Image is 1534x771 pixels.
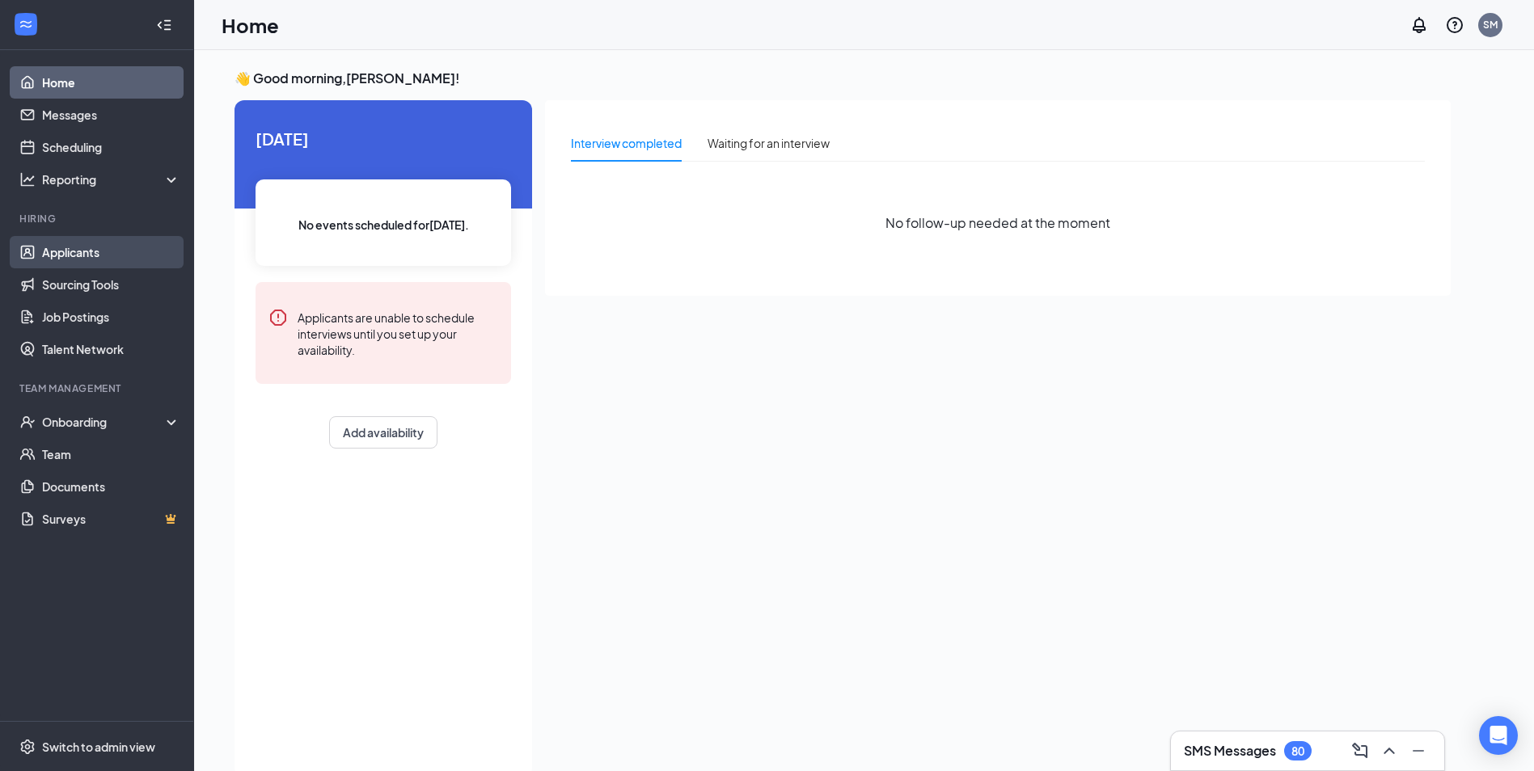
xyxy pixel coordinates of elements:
[42,414,167,430] div: Onboarding
[42,739,155,755] div: Switch to admin view
[42,470,180,503] a: Documents
[571,134,682,152] div: Interview completed
[708,134,830,152] div: Waiting for an interview
[42,131,180,163] a: Scheduling
[1409,741,1428,760] svg: Minimize
[42,236,180,268] a: Applicants
[329,416,437,449] button: Add availability
[235,70,1451,87] h3: 👋 Good morning, [PERSON_NAME] !
[222,11,279,39] h1: Home
[19,739,36,755] svg: Settings
[42,503,180,535] a: SurveysCrown
[1409,15,1429,35] svg: Notifications
[42,268,180,301] a: Sourcing Tools
[1350,741,1370,760] svg: ComposeMessage
[268,308,288,327] svg: Error
[42,66,180,99] a: Home
[1380,741,1399,760] svg: ChevronUp
[19,212,177,225] div: Hiring
[156,17,172,33] svg: Collapse
[1291,744,1304,758] div: 80
[18,16,34,32] svg: WorkstreamLogo
[1184,742,1276,760] h3: SMS Messages
[19,414,36,430] svg: UserCheck
[1479,716,1518,755] div: Open Intercom Messenger
[298,308,498,358] div: Applicants are unable to schedule interviews until you set up your availability.
[42,438,180,470] a: Team
[42,171,181,187] div: Reporting
[42,333,180,365] a: Talent Network
[1483,18,1498,32] div: SM
[42,99,180,131] a: Messages
[885,213,1110,233] span: No follow-up needed at the moment
[1445,15,1464,35] svg: QuestionInfo
[256,126,511,151] span: [DATE]
[1347,738,1373,764] button: ComposeMessage
[19,171,36,187] svg: Analysis
[1405,738,1431,764] button: Minimize
[19,381,177,395] div: Team Management
[1376,738,1402,764] button: ChevronUp
[42,301,180,333] a: Job Postings
[298,216,469,234] span: No events scheduled for [DATE] .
